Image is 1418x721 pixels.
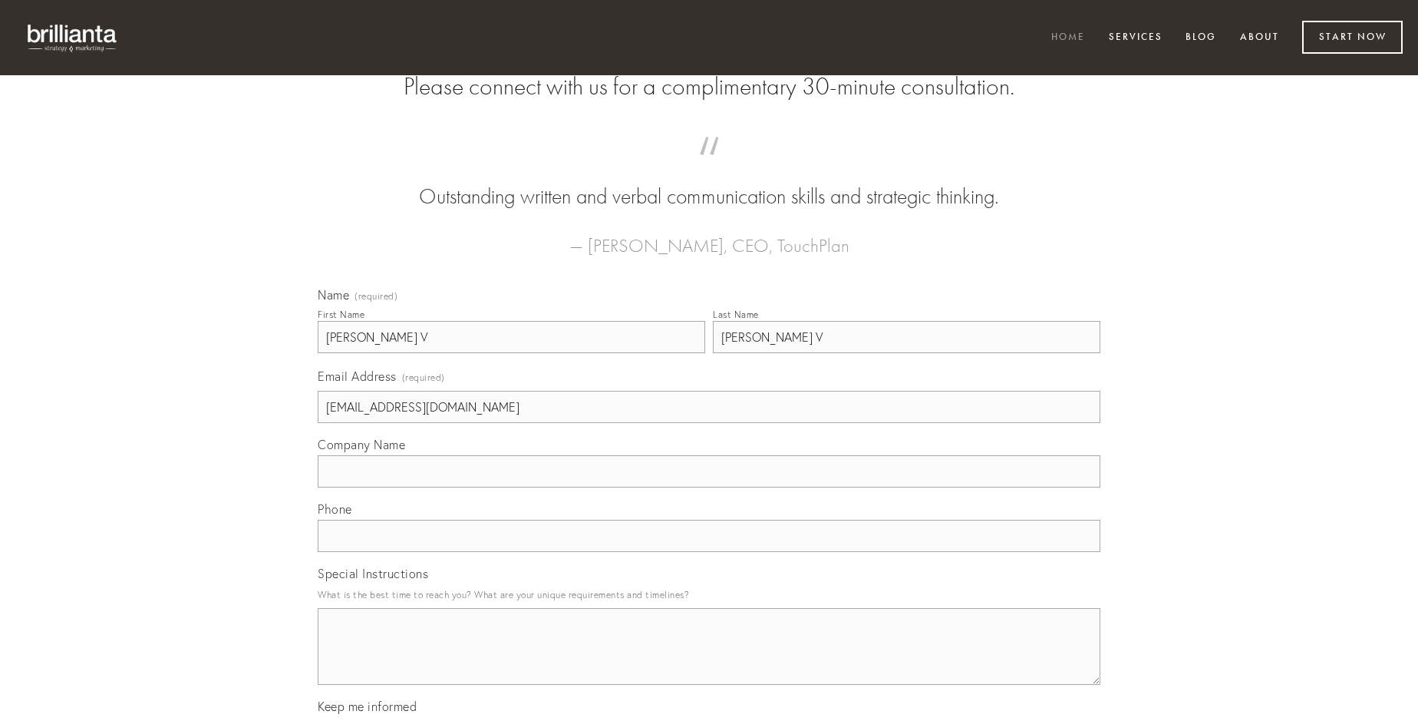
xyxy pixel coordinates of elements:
[1099,25,1172,51] a: Services
[1302,21,1403,54] a: Start Now
[318,309,364,320] div: First Name
[318,369,397,384] span: Email Address
[1176,25,1226,51] a: Blog
[402,367,445,388] span: (required)
[1041,25,1095,51] a: Home
[318,287,349,303] span: Name
[342,152,1076,182] span: “
[318,72,1100,101] h2: Please connect with us for a complimentary 30-minute consultation.
[318,566,428,581] span: Special Instructions
[713,309,759,320] div: Last Name
[318,699,417,714] span: Keep me informed
[318,501,352,517] span: Phone
[318,584,1100,605] p: What is the best time to reach you? What are your unique requirements and timelines?
[15,15,130,60] img: brillianta - research, strategy, marketing
[354,292,397,301] span: (required)
[342,152,1076,212] blockquote: Outstanding written and verbal communication skills and strategic thinking.
[318,437,405,452] span: Company Name
[342,212,1076,261] figcaption: — [PERSON_NAME], CEO, TouchPlan
[1230,25,1289,51] a: About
